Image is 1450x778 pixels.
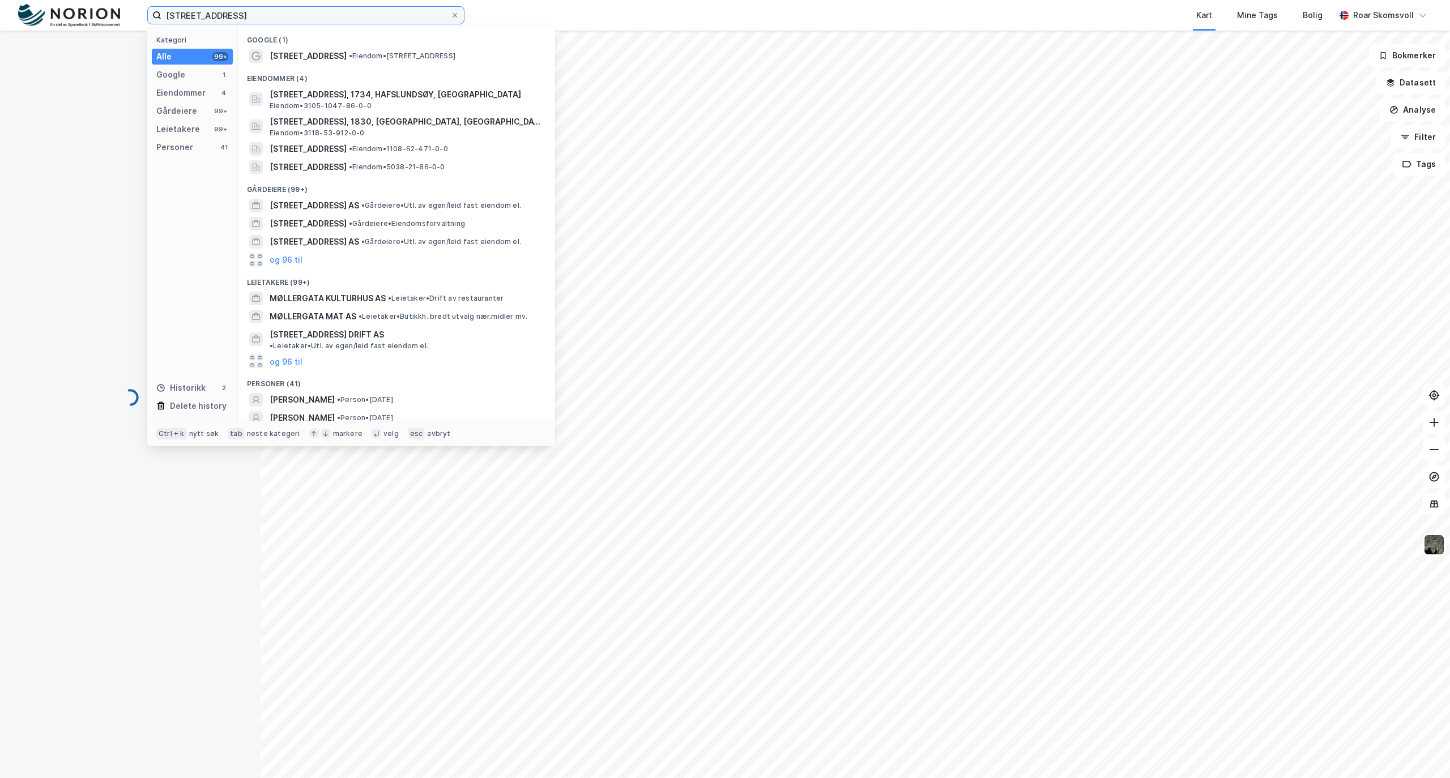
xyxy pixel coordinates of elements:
button: og 96 til [270,354,302,368]
span: Gårdeiere • Utl. av egen/leid fast eiendom el. [361,201,521,210]
div: 41 [219,143,228,152]
div: Google [156,68,185,82]
div: Gårdeiere [156,104,197,118]
div: Alle [156,50,172,63]
span: [STREET_ADDRESS] DRIFT AS [270,328,384,341]
div: Mine Tags [1237,8,1278,22]
span: • [270,341,273,350]
div: Google (1) [238,27,555,47]
span: [PERSON_NAME] [270,393,335,407]
button: Datasett [1376,71,1445,94]
div: markere [333,429,362,438]
div: Gårdeiere (99+) [238,176,555,196]
button: Bokmerker [1369,44,1445,67]
span: • [349,144,352,153]
div: Roar Skomsvoll [1353,8,1414,22]
span: • [359,312,362,320]
span: Eiendom • 3118-53-912-0-0 [270,129,365,138]
div: Delete history [170,399,227,413]
span: [STREET_ADDRESS] [270,160,347,174]
span: [STREET_ADDRESS] [270,217,347,230]
div: 99+ [212,125,228,134]
span: Gårdeiere • Utl. av egen/leid fast eiendom el. [361,237,521,246]
span: • [388,294,391,302]
button: Analyse [1380,99,1445,121]
span: • [337,413,340,422]
div: Ctrl + k [156,428,187,439]
span: [STREET_ADDRESS] [270,49,347,63]
div: Leietakere (99+) [238,269,555,289]
div: Personer (41) [238,370,555,391]
span: Eiendom • 1108-62-471-0-0 [349,144,448,153]
span: Person • [DATE] [337,395,393,404]
span: [STREET_ADDRESS] AS [270,235,359,249]
div: nytt søk [189,429,219,438]
span: Leietaker • Butikkh. bredt utvalg nær.midler mv. [359,312,527,321]
button: Tags [1393,153,1445,176]
div: Leietakere [156,122,200,136]
div: Personer [156,140,193,154]
img: spinner.a6d8c91a73a9ac5275cf975e30b51cfb.svg [121,388,139,407]
span: [STREET_ADDRESS], 1830, [GEOGRAPHIC_DATA], [GEOGRAPHIC_DATA] [270,115,541,129]
input: Søk på adresse, matrikkel, gårdeiere, leietakere eller personer [161,7,450,24]
div: 2 [219,383,228,392]
iframe: Chat Widget [1393,724,1450,778]
div: velg [383,429,399,438]
span: • [337,395,340,404]
span: MØLLERGATA MAT AS [270,310,356,323]
div: 99+ [212,52,228,61]
div: Bolig [1303,8,1323,22]
div: neste kategori [247,429,300,438]
img: 9k= [1423,534,1445,555]
button: Filter [1391,126,1445,148]
span: [STREET_ADDRESS], 1734, HAFSLUNDSØY, [GEOGRAPHIC_DATA] [270,88,541,101]
span: Eiendom • 3105-1047-86-0-0 [270,101,372,110]
span: • [349,52,352,60]
span: Eiendom • [STREET_ADDRESS] [349,52,455,61]
span: • [349,163,352,171]
span: Leietaker • Drift av restauranter [388,294,504,303]
span: • [361,201,365,210]
div: avbryt [427,429,450,438]
div: esc [408,428,425,439]
div: Eiendommer (4) [238,65,555,86]
span: [STREET_ADDRESS] AS [270,199,359,212]
div: Kart [1196,8,1212,22]
span: [STREET_ADDRESS] [270,142,347,156]
span: • [349,219,352,228]
div: Kategori [156,36,233,44]
div: 4 [219,88,228,97]
span: MØLLERGATA KULTURHUS AS [270,292,386,305]
div: 99+ [212,106,228,116]
span: Gårdeiere • Eiendomsforvaltning [349,219,465,228]
img: norion-logo.80e7a08dc31c2e691866.png [18,4,120,27]
span: Leietaker • Utl. av egen/leid fast eiendom el. [270,341,428,350]
div: tab [228,428,245,439]
div: Historikk [156,381,206,395]
span: [PERSON_NAME] [270,411,335,425]
span: Person • [DATE] [337,413,393,422]
button: og 96 til [270,253,302,267]
div: 1 [219,70,228,79]
span: • [361,237,365,246]
span: Eiendom • 5038-21-86-0-0 [349,163,445,172]
div: Eiendommer [156,86,206,100]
